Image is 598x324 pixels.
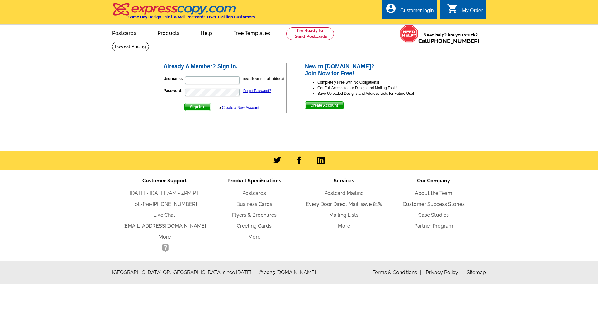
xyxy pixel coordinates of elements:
[154,212,175,218] a: Live Chat
[385,7,434,15] a: account_circle Customer login
[447,7,483,15] a: shopping_cart My Order
[112,7,256,19] a: Same Day Design, Print, & Mail Postcards. Over 1 Million Customers.
[164,63,286,70] h2: Already A Member? Sign In.
[429,38,480,44] a: [PHONE_NUMBER]
[159,234,171,240] a: More
[142,178,187,184] span: Customer Support
[153,201,197,207] a: [PHONE_NUMBER]
[232,212,277,218] a: Flyers & Brochures
[128,15,256,19] h4: Same Day Design, Print, & Mail Postcards. Over 1 Million Customers.
[227,178,281,184] span: Product Specifications
[385,3,396,14] i: account_circle
[305,101,344,109] button: Create Account
[120,190,209,197] li: [DATE] - [DATE] 7AM - 4PM PT
[236,201,272,207] a: Business Cards
[329,212,358,218] a: Mailing Lists
[415,190,452,196] a: About the Team
[426,269,463,275] a: Privacy Policy
[447,3,458,14] i: shopping_cart
[305,102,343,109] span: Create Account
[164,76,184,81] label: Username:
[164,88,184,94] label: Password:
[462,8,483,17] div: My Order
[317,80,435,85] li: Completely Free with No Obligations!
[259,269,316,276] span: © 2025 [DOMAIN_NAME]
[148,25,190,40] a: Products
[324,190,364,196] a: Postcard Mailing
[467,269,486,275] a: Sitemap
[223,25,280,40] a: Free Templates
[243,77,284,80] small: (usually your email address)
[219,105,259,110] div: or
[417,178,450,184] span: Our Company
[317,85,435,91] li: Get Full Access to our Design and Mailing Tools!
[112,269,256,276] span: [GEOGRAPHIC_DATA] OR, [GEOGRAPHIC_DATA] since [DATE]
[373,269,421,275] a: Terms & Conditions
[120,201,209,208] li: Toll-free:
[306,201,382,207] a: Every Door Direct Mail: save 81%
[403,201,465,207] a: Customer Success Stories
[248,234,260,240] a: More
[400,25,418,43] img: help
[418,212,449,218] a: Case Studies
[418,38,480,44] span: Call
[237,223,272,229] a: Greeting Cards
[102,25,146,40] a: Postcards
[242,190,266,196] a: Postcards
[338,223,350,229] a: More
[243,89,271,93] a: Forgot Password?
[400,8,434,17] div: Customer login
[317,91,435,96] li: Save Uploaded Designs and Address Lists for Future Use!
[123,223,206,229] a: [EMAIL_ADDRESS][DOMAIN_NAME]
[185,103,211,111] span: Sign In
[414,223,453,229] a: Partner Program
[222,105,259,110] a: Create a New Account
[305,63,435,77] h2: New to [DOMAIN_NAME]? Join Now for Free!
[418,32,483,44] span: Need help? Are you stuck?
[184,103,211,111] button: Sign In
[334,178,354,184] span: Services
[202,105,205,108] img: button-next-arrow-white.png
[191,25,222,40] a: Help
